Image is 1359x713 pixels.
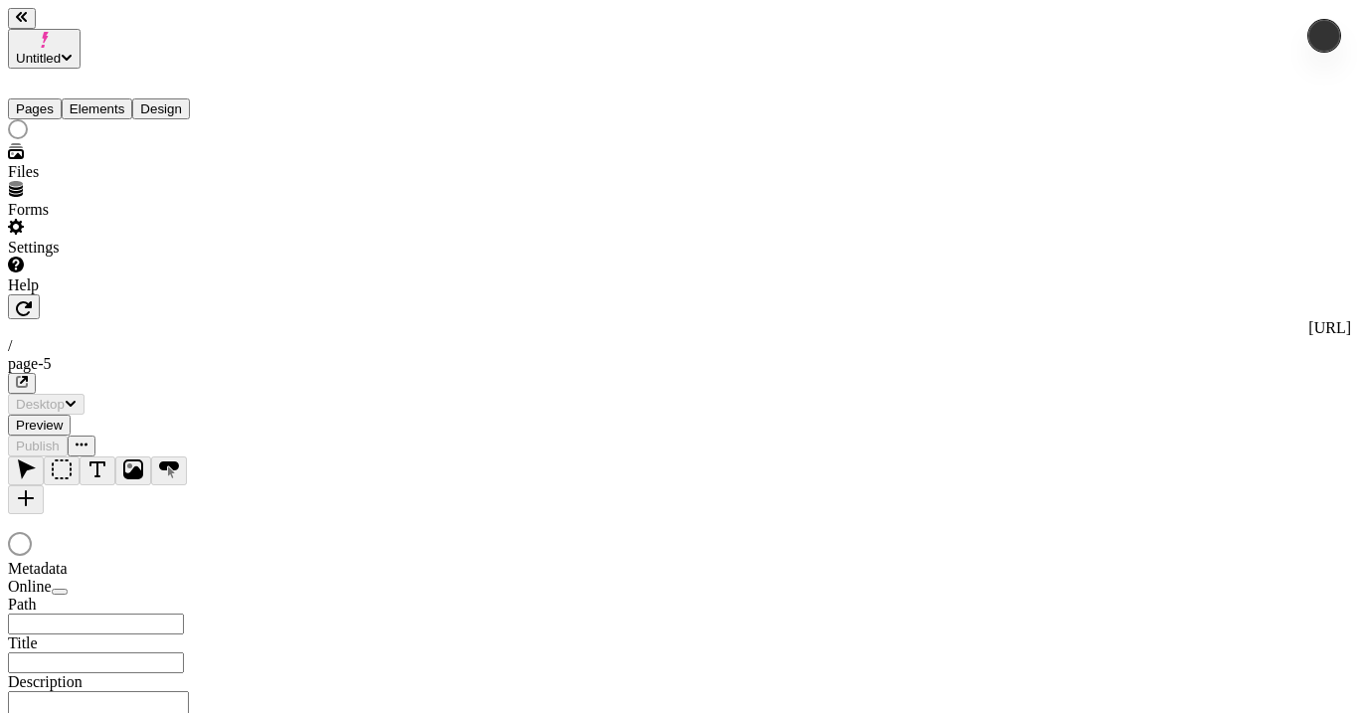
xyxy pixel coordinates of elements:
span: Untitled [16,51,61,66]
button: Pages [8,98,62,119]
span: Publish [16,439,60,453]
span: Description [8,673,83,690]
button: Box [44,456,80,485]
span: Path [8,596,36,613]
div: Files [8,163,247,181]
div: Help [8,276,247,294]
button: Desktop [8,394,85,415]
div: / [8,337,1351,355]
div: Metadata [8,560,247,578]
span: Online [8,578,52,595]
span: Desktop [16,397,65,412]
div: Forms [8,201,247,219]
button: Elements [62,98,133,119]
button: Publish [8,436,68,456]
button: Design [132,98,190,119]
div: page-5 [8,355,1351,373]
div: Settings [8,239,247,257]
button: Untitled [8,29,81,69]
button: Image [115,456,151,485]
div: [URL] [8,319,1351,337]
button: Text [80,456,115,485]
span: Preview [16,418,63,433]
span: Title [8,634,38,651]
button: Button [151,456,187,485]
button: Preview [8,415,71,436]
